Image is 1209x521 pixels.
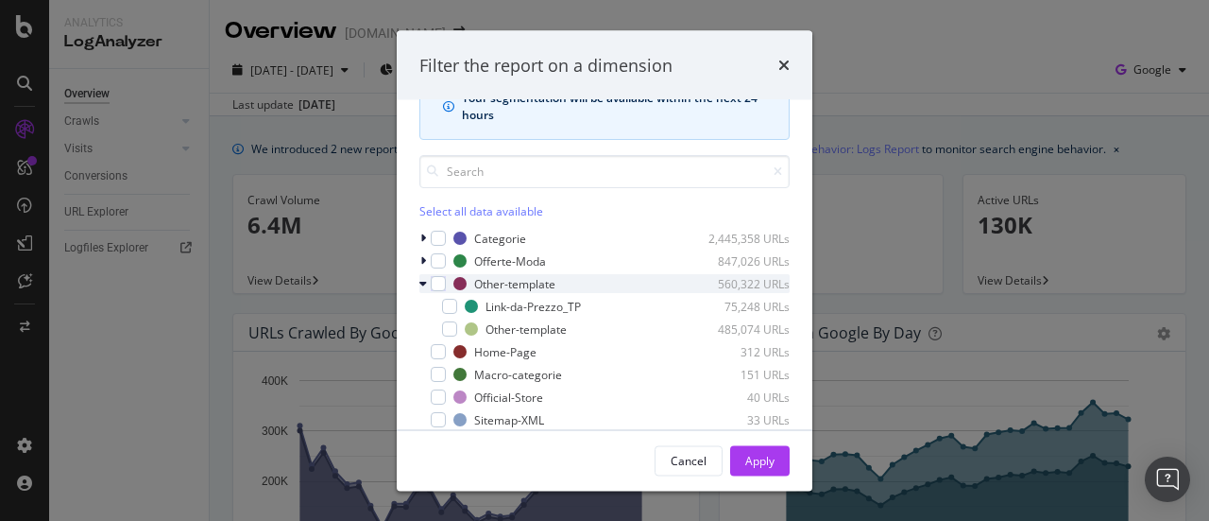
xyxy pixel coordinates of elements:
[778,53,790,78] div: times
[697,321,790,337] div: 485,074 URLs
[697,275,790,291] div: 560,322 URLs
[397,30,812,491] div: modal
[697,411,790,427] div: 33 URLs
[474,230,526,246] div: Categorie
[697,252,790,269] div: 847,026 URLs
[474,366,562,382] div: Macro-categorie
[730,445,790,476] button: Apply
[474,389,543,405] div: Official-Store
[697,366,790,382] div: 151 URLs
[697,343,790,359] div: 312 URLs
[671,452,707,468] div: Cancel
[419,203,790,219] div: Select all data available
[474,275,555,291] div: Other-template
[474,411,544,427] div: Sitemap-XML
[485,298,581,314] div: Link-da-Prezzo_TP
[697,389,790,405] div: 40 URLs
[419,53,673,78] div: Filter the report on a dimension
[697,230,790,246] div: 2,445,358 URLs
[419,74,790,140] div: info banner
[474,252,546,269] div: Offerte-Moda
[745,452,775,468] div: Apply
[419,155,790,188] input: Search
[1145,457,1190,502] div: Open Intercom Messenger
[485,321,567,337] div: Other-template
[474,343,536,359] div: Home-Page
[697,298,790,314] div: 75,248 URLs
[655,445,723,476] button: Cancel
[462,90,766,124] div: Your segmentation will be available within the next 24 hours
